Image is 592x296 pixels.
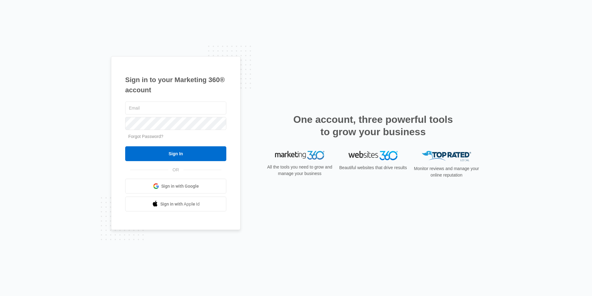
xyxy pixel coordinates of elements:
[265,164,334,177] p: All the tools you need to grow and manage your business
[125,102,226,115] input: Email
[412,165,481,178] p: Monitor reviews and manage your online reputation
[348,151,398,160] img: Websites 360
[125,75,226,95] h1: Sign in to your Marketing 360® account
[125,146,226,161] input: Sign In
[168,167,183,173] span: OR
[275,151,324,160] img: Marketing 360
[161,183,199,190] span: Sign in with Google
[291,113,455,138] h2: One account, three powerful tools to grow your business
[125,197,226,211] a: Sign in with Apple Id
[160,201,200,207] span: Sign in with Apple Id
[128,134,163,139] a: Forgot Password?
[125,179,226,194] a: Sign in with Google
[422,151,471,161] img: Top Rated Local
[339,165,408,171] p: Beautiful websites that drive results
